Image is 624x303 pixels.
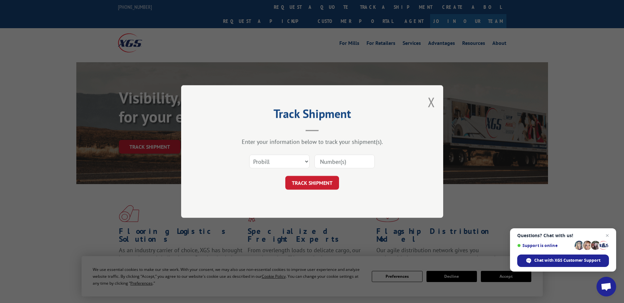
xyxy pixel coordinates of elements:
[596,277,616,296] div: Open chat
[517,255,609,267] div: Chat with XGS Customer Support
[517,233,609,238] span: Questions? Chat with us!
[534,257,600,263] span: Chat with XGS Customer Support
[214,138,410,145] div: Enter your information below to track your shipment(s).
[285,176,339,190] button: TRACK SHIPMENT
[214,109,410,122] h2: Track Shipment
[314,155,375,168] input: Number(s)
[428,93,435,111] button: Close modal
[517,243,572,248] span: Support is online
[603,232,611,239] span: Close chat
